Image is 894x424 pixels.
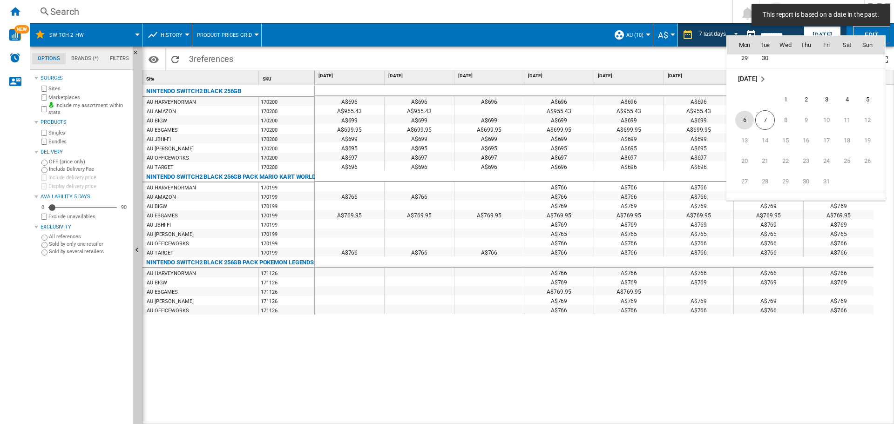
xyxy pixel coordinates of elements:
[727,89,885,110] tr: Week 1
[727,151,755,171] td: Monday October 20 2025
[796,110,816,130] td: Thursday October 9 2025
[755,36,775,54] th: Tue
[796,171,816,192] td: Thursday October 30 2025
[727,192,885,213] tr: Week 1
[755,110,775,130] td: Tuesday October 7 2025
[857,89,885,110] td: Sunday October 5 2025
[727,171,885,192] tr: Week 5
[857,36,885,54] th: Sun
[857,192,885,213] td: Sunday November 2 2025
[837,192,857,213] td: Saturday November 1 2025
[837,36,857,54] th: Sat
[837,130,857,151] td: Saturday October 18 2025
[755,130,775,151] td: Tuesday October 14 2025
[857,110,885,130] td: Sunday October 12 2025
[796,151,816,171] td: Thursday October 23 2025
[760,10,882,20] span: This report is based on a date in the past.
[755,110,775,130] span: 7
[727,48,885,69] tr: Week 5
[727,110,885,130] tr: Week 2
[816,171,837,192] td: Friday October 31 2025
[796,36,816,54] th: Thu
[857,130,885,151] td: Sunday October 19 2025
[838,90,856,109] span: 4
[837,89,857,110] td: Saturday October 4 2025
[817,90,836,109] span: 3
[727,36,885,200] md-calendar: Calendar
[755,171,775,192] td: Tuesday October 28 2025
[738,75,757,82] span: [DATE]
[816,36,837,54] th: Fri
[727,151,885,171] tr: Week 4
[816,151,837,171] td: Friday October 24 2025
[816,89,837,110] td: Friday October 3 2025
[796,130,816,151] td: Thursday October 16 2025
[727,130,755,151] td: Monday October 13 2025
[858,90,877,109] span: 5
[816,110,837,130] td: Friday October 10 2025
[727,48,755,69] td: Monday September 29 2025
[727,110,755,130] td: Monday October 6 2025
[727,171,755,192] td: Monday October 27 2025
[727,130,885,151] tr: Week 3
[755,151,775,171] td: Tuesday October 21 2025
[727,68,885,89] td: October 2025
[775,110,796,130] td: Wednesday October 8 2025
[776,90,795,109] span: 1
[857,151,885,171] td: Sunday October 26 2025
[755,48,775,69] td: Tuesday September 30 2025
[796,89,816,110] td: Thursday October 2 2025
[775,89,796,110] td: Wednesday October 1 2025
[797,90,815,109] span: 2
[837,110,857,130] td: Saturday October 11 2025
[735,49,754,67] span: 29
[727,68,885,89] tr: Week undefined
[775,130,796,151] td: Wednesday October 15 2025
[775,171,796,192] td: Wednesday October 29 2025
[775,151,796,171] td: Wednesday October 22 2025
[735,111,754,129] span: 6
[775,36,796,54] th: Wed
[816,130,837,151] td: Friday October 17 2025
[837,151,857,171] td: Saturday October 25 2025
[756,49,774,67] span: 30
[727,36,755,54] th: Mon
